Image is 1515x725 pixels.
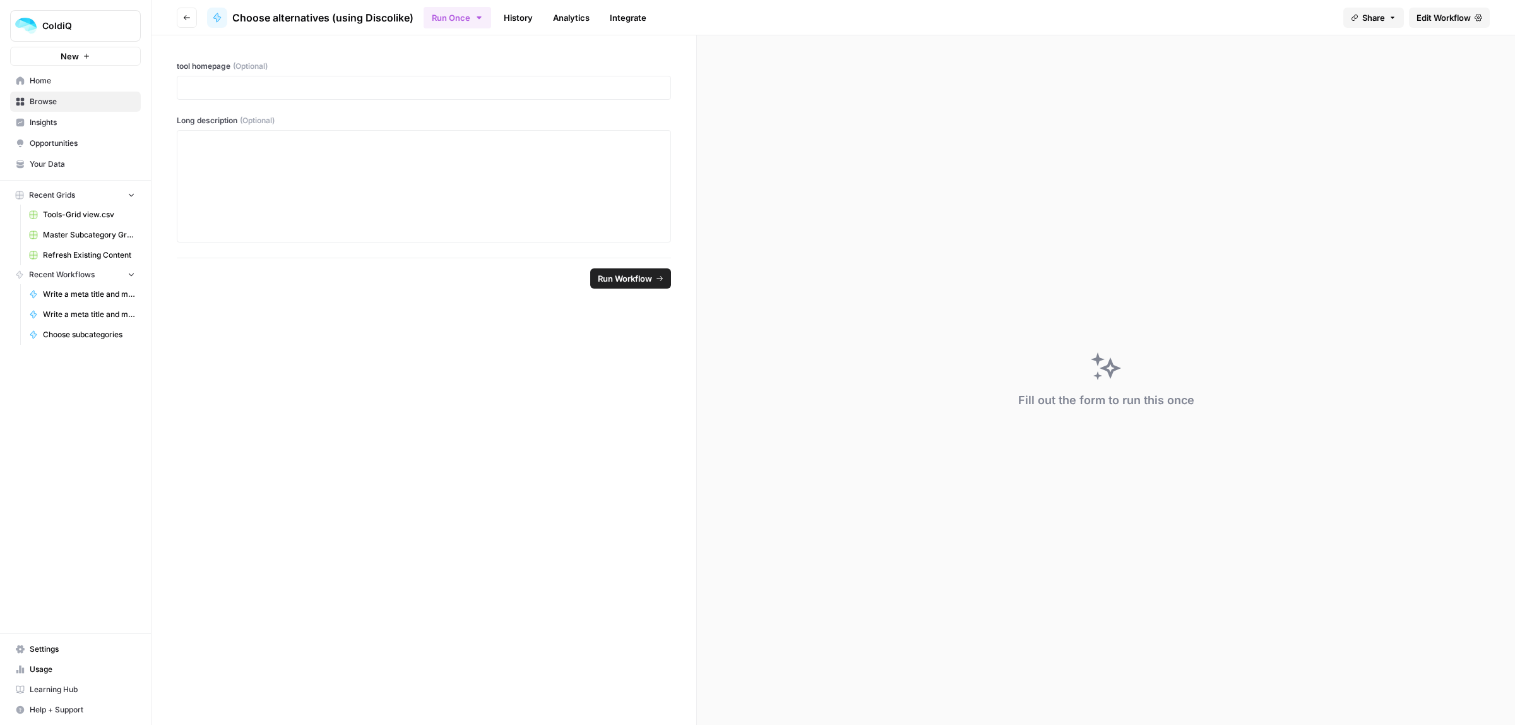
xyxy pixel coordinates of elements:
span: Opportunities [30,138,135,149]
button: New [10,47,141,66]
img: ColdiQ Logo [15,15,37,37]
span: New [61,50,79,63]
span: Tools-Grid view.csv [43,209,135,220]
div: Fill out the form to run this once [1018,392,1194,409]
a: Tools-Grid view.csv [23,205,141,225]
a: Opportunities [10,133,141,153]
span: (Optional) [233,61,268,72]
label: Long description [177,115,671,126]
a: Usage [10,659,141,680]
span: Learning Hub [30,684,135,695]
span: Choose alternatives (using Discolike) [232,10,413,25]
span: Insights [30,117,135,128]
span: Refresh Existing Content [43,249,135,261]
a: Master Subcategory Grid View (1).csv [23,225,141,245]
span: ColdiQ [42,20,119,32]
span: Help + Support [30,704,135,716]
a: Insights [10,112,141,133]
label: tool homepage [177,61,671,72]
a: Learning Hub [10,680,141,700]
span: Write a meta title and meta description for subcategories [43,289,135,300]
a: Refresh Existing Content [23,245,141,265]
span: Recent Grids [29,189,75,201]
span: Home [30,75,135,87]
a: Home [10,71,141,91]
span: Recent Workflows [29,269,95,280]
a: Choose alternatives (using Discolike) [207,8,413,28]
span: Run Workflow [598,272,652,285]
span: (Optional) [240,115,275,126]
a: Settings [10,639,141,659]
button: Share [1343,8,1404,28]
button: Recent Workflows [10,265,141,284]
a: Integrate [602,8,654,28]
a: Analytics [545,8,597,28]
button: Run Once [424,7,491,28]
span: Browse [30,96,135,107]
a: Edit Workflow [1409,8,1490,28]
span: Usage [30,664,135,675]
a: Browse [10,92,141,112]
a: Choose subcategories [23,325,141,345]
span: Your Data [30,159,135,170]
span: Choose subcategories [43,329,135,340]
button: Run Workflow [590,268,671,289]
span: Share [1362,11,1385,24]
span: Master Subcategory Grid View (1).csv [43,229,135,241]
span: Settings [30,644,135,655]
button: Help + Support [10,700,141,720]
button: Workspace: ColdiQ [10,10,141,42]
button: Recent Grids [10,186,141,205]
a: Write a meta title and meta description for product pages [23,304,141,325]
span: Edit Workflow [1417,11,1471,24]
a: History [496,8,540,28]
span: Write a meta title and meta description for product pages [43,309,135,320]
a: Your Data [10,154,141,174]
a: Write a meta title and meta description for subcategories [23,284,141,304]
